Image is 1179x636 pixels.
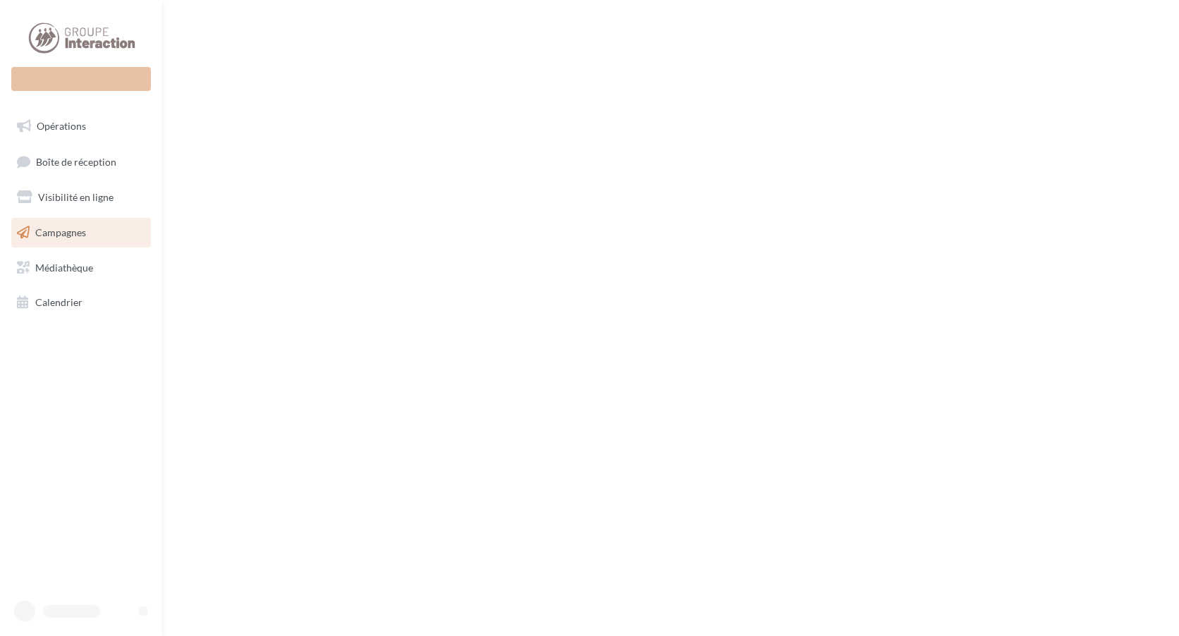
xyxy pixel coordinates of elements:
span: Boîte de réception [36,155,116,167]
a: Boîte de réception [8,147,154,177]
a: Calendrier [8,288,154,317]
span: Campagnes [35,226,86,238]
span: Calendrier [35,296,83,308]
a: Campagnes [8,218,154,247]
a: Visibilité en ligne [8,183,154,212]
span: Médiathèque [35,261,93,273]
a: Médiathèque [8,253,154,283]
span: Visibilité en ligne [38,191,114,203]
a: Opérations [8,111,154,141]
div: Nouvelle campagne [11,67,151,91]
span: Opérations [37,120,86,132]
